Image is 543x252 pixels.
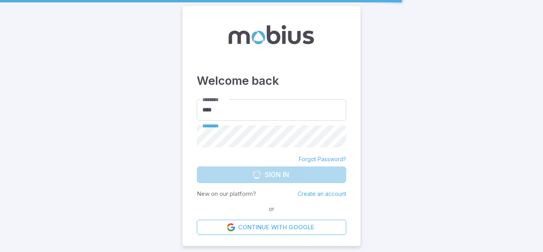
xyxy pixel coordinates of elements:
[267,205,276,213] span: or
[197,189,256,198] p: New on our platform?
[197,220,346,235] a: Continue with Google
[299,155,346,163] a: Forgot Password?
[197,72,346,90] h3: Welcome back
[298,190,346,197] a: Create an account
